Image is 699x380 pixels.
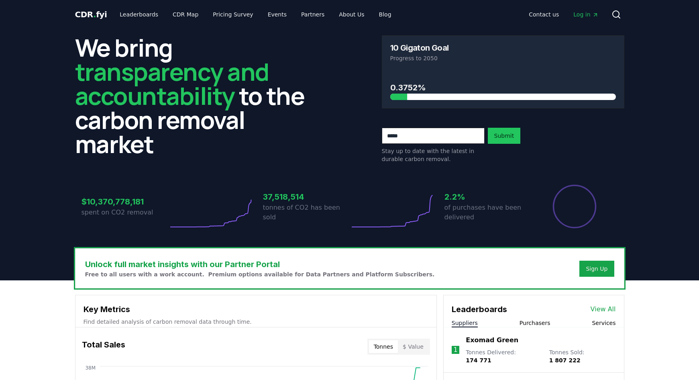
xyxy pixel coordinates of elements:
[75,10,107,19] span: CDR fyi
[206,7,259,22] a: Pricing Survey
[390,82,616,94] h3: 0.3752%
[520,319,550,327] button: Purchasers
[166,7,205,22] a: CDR Map
[592,319,615,327] button: Services
[263,191,350,203] h3: 37,518,514
[466,335,518,345] a: Exomad Green
[113,7,165,22] a: Leaderboards
[466,357,491,364] span: 174 771
[263,203,350,222] p: tonnes of CO2 has been sold
[452,303,507,315] h3: Leaderboards
[390,44,449,52] h3: 10 Gigaton Goal
[444,203,531,222] p: of purchases have been delivered
[586,265,607,273] a: Sign Up
[75,9,107,20] a: CDR.fyi
[573,10,598,18] span: Log in
[261,7,293,22] a: Events
[369,340,398,353] button: Tonnes
[75,35,318,156] h2: We bring to the carbon removal market
[390,54,616,62] p: Progress to 2050
[373,7,398,22] a: Blog
[488,128,521,144] button: Submit
[522,7,565,22] a: Contact us
[549,357,581,364] span: 1 807 222
[549,348,616,364] p: Tonnes Sold :
[85,365,96,371] tspan: 38M
[75,55,269,112] span: transparency and accountability
[82,196,168,208] h3: $10,370,778,181
[85,270,435,278] p: Free to all users with a work account. Premium options available for Data Partners and Platform S...
[84,318,428,326] p: Find detailed analysis of carbon removal data through time.
[444,191,531,203] h3: 2.2%
[382,147,485,163] p: Stay up to date with the latest in durable carbon removal.
[85,258,435,270] h3: Unlock full market insights with our Partner Portal
[398,340,428,353] button: $ Value
[82,208,168,217] p: spent on CO2 removal
[552,184,597,229] div: Percentage of sales delivered
[332,7,371,22] a: About Us
[466,348,541,364] p: Tonnes Delivered :
[113,7,397,22] nav: Main
[82,339,125,355] h3: Total Sales
[84,303,428,315] h3: Key Metrics
[579,261,614,277] button: Sign Up
[567,7,605,22] a: Log in
[522,7,605,22] nav: Main
[295,7,331,22] a: Partners
[454,345,458,355] p: 1
[591,304,616,314] a: View All
[93,10,96,19] span: .
[452,319,478,327] button: Suppliers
